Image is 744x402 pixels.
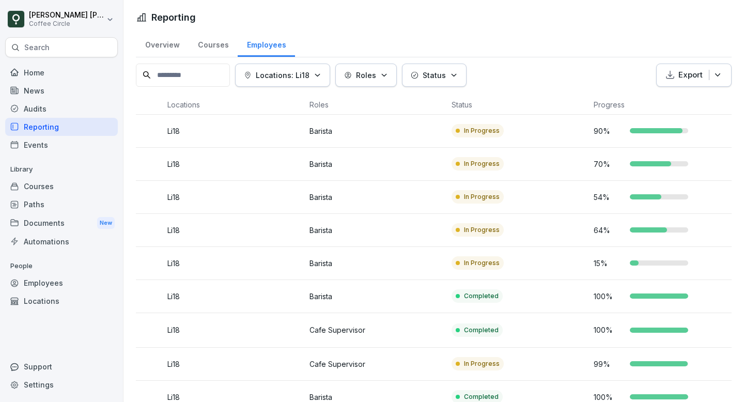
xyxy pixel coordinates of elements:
[5,358,118,376] div: Support
[5,233,118,251] a: Automations
[464,359,500,368] p: In Progress
[590,95,732,115] th: Progress
[5,274,118,292] a: Employees
[5,213,118,233] div: Documents
[167,126,301,136] p: Li18
[309,359,443,369] p: Cafe Supervisor
[464,225,500,235] p: In Progress
[464,192,500,202] p: In Progress
[423,70,446,81] p: Status
[309,159,443,169] p: Barista
[167,324,301,335] p: Li18
[167,159,301,169] p: Li18
[464,392,499,401] p: Completed
[24,42,50,53] p: Search
[594,225,625,236] p: 64 %
[256,70,309,81] p: Locations: Li18
[167,291,301,302] p: Li18
[309,192,443,203] p: Barista
[238,30,295,57] a: Employees
[5,258,118,274] p: People
[594,324,625,335] p: 100 %
[5,118,118,136] a: Reporting
[5,195,118,213] a: Paths
[29,11,104,20] p: [PERSON_NAME] [PERSON_NAME]
[29,20,104,27] p: Coffee Circle
[5,82,118,100] a: News
[5,177,118,195] a: Courses
[309,324,443,335] p: Cafe Supervisor
[594,159,625,169] p: 70 %
[136,30,189,57] a: Overview
[309,225,443,236] p: Barista
[309,258,443,269] p: Barista
[464,126,500,135] p: In Progress
[167,225,301,236] p: Li18
[5,376,118,394] a: Settings
[5,161,118,178] p: Library
[594,359,625,369] p: 99 %
[5,136,118,154] a: Events
[163,95,305,115] th: Locations
[5,64,118,82] a: Home
[309,291,443,302] p: Barista
[335,64,397,87] button: Roles
[464,326,499,335] p: Completed
[464,159,500,168] p: In Progress
[167,258,301,269] p: Li18
[447,95,590,115] th: Status
[594,258,625,269] p: 15 %
[5,213,118,233] a: DocumentsNew
[235,64,330,87] button: Locations: Li18
[464,258,500,268] p: In Progress
[402,64,467,87] button: Status
[464,291,499,301] p: Completed
[594,291,625,302] p: 100 %
[97,217,115,229] div: New
[594,126,625,136] p: 90 %
[167,359,301,369] p: Li18
[309,126,443,136] p: Barista
[189,30,238,57] a: Courses
[305,95,447,115] th: Roles
[151,10,196,24] h1: Reporting
[594,192,625,203] p: 54 %
[5,292,118,310] a: Locations
[656,64,732,87] button: Export
[356,70,376,81] p: Roles
[167,192,301,203] p: Li18
[678,69,703,81] p: Export
[5,100,118,118] a: Audits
